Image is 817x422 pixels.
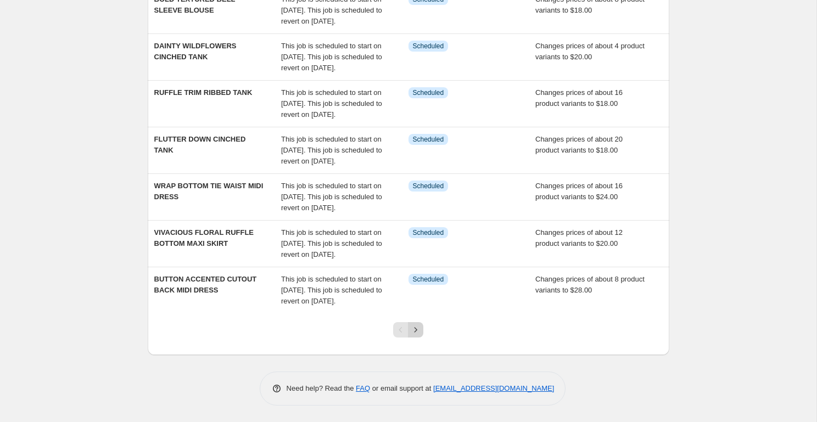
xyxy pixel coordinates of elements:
span: BUTTON ACCENTED CUTOUT BACK MIDI DRESS [154,275,257,294]
span: Need help? Read the [287,384,356,392]
span: FLUTTER DOWN CINCHED TANK [154,135,246,154]
span: Scheduled [413,42,444,50]
span: This job is scheduled to start on [DATE]. This job is scheduled to revert on [DATE]. [281,135,382,165]
span: Scheduled [413,88,444,97]
a: [EMAIL_ADDRESS][DOMAIN_NAME] [433,384,554,392]
span: Scheduled [413,275,444,284]
span: Changes prices of about 4 product variants to $20.00 [535,42,645,61]
span: This job is scheduled to start on [DATE]. This job is scheduled to revert on [DATE]. [281,88,382,119]
span: This job is scheduled to start on [DATE]. This job is scheduled to revert on [DATE]. [281,275,382,305]
span: This job is scheduled to start on [DATE]. This job is scheduled to revert on [DATE]. [281,228,382,258]
span: or email support at [370,384,433,392]
button: Next [408,322,423,337]
span: Changes prices of about 16 product variants to $24.00 [535,182,623,201]
span: Changes prices of about 12 product variants to $20.00 [535,228,623,247]
span: This job is scheduled to start on [DATE]. This job is scheduled to revert on [DATE]. [281,182,382,212]
span: This job is scheduled to start on [DATE]. This job is scheduled to revert on [DATE]. [281,42,382,72]
span: Scheduled [413,228,444,237]
nav: Pagination [393,322,423,337]
span: Scheduled [413,135,444,144]
span: Changes prices of about 16 product variants to $18.00 [535,88,623,108]
span: VIVACIOUS FLORAL RUFFLE BOTTOM MAXI SKIRT [154,228,254,247]
span: RUFFLE TRIM RIBBED TANK [154,88,253,97]
span: Scheduled [413,182,444,190]
a: FAQ [356,384,370,392]
span: Changes prices of about 8 product variants to $28.00 [535,275,645,294]
span: WRAP BOTTOM TIE WAIST MIDI DRESS [154,182,264,201]
span: DAINTY WILDFLOWERS CINCHED TANK [154,42,237,61]
span: Changes prices of about 20 product variants to $18.00 [535,135,623,154]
